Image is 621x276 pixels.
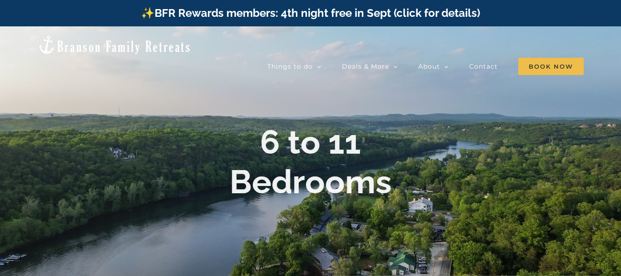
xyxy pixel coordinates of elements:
a: Book Now [518,57,584,75]
span: Deals & More [342,63,389,70]
a: Deals & More [342,57,398,75]
span: Things to do [267,63,313,70]
a: About [418,57,449,75]
a: Things to do [267,57,321,75]
a: Vacation homes [180,57,247,75]
img: Branson Family Retreats Logo [37,35,191,55]
a: Contact [469,57,498,75]
span: Contact [469,63,498,70]
span: About [418,63,440,70]
a: ✨BFR Rewards members: 4th night free in Sept (click for details) [141,6,480,20]
span: Book Now [518,58,584,75]
span: Vacation homes [180,63,238,70]
b: 6 to 11 Bedrooms [230,123,392,201]
nav: Main Menu [180,57,584,75]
